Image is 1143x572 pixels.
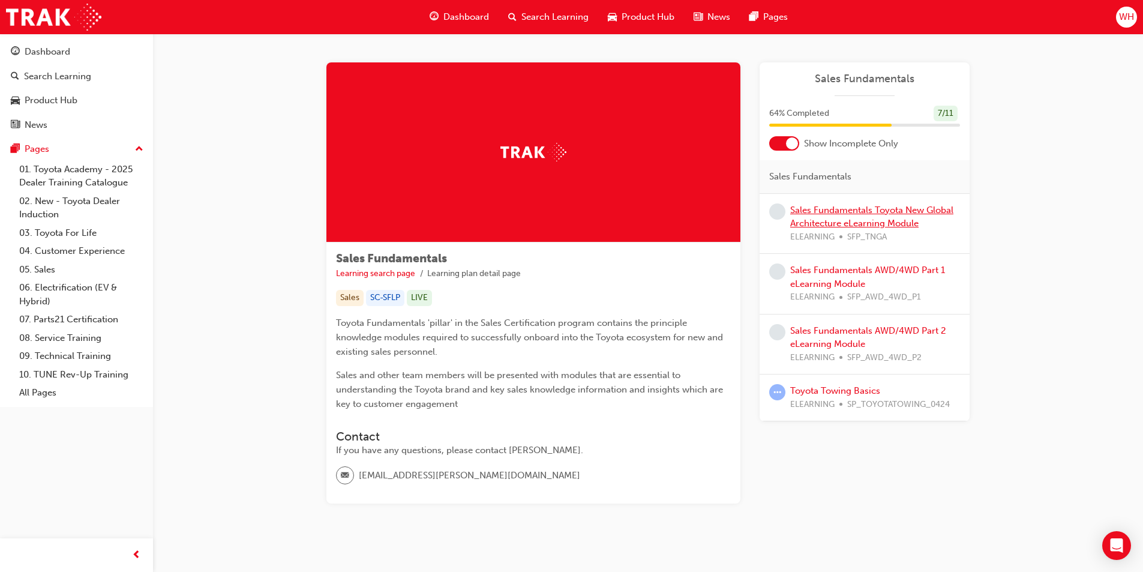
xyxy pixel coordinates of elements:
[804,137,898,151] span: Show Incomplete Only
[508,10,517,25] span: search-icon
[25,118,47,132] div: News
[847,351,922,365] span: SFP_AWD_4WD_P2
[790,385,880,396] a: Toyota Towing Basics
[14,192,148,224] a: 02. New - Toyota Dealer Induction
[5,65,148,88] a: Search Learning
[790,205,953,229] a: Sales Fundamentals Toyota New Global Architecture eLearning Module
[366,290,404,306] div: SC-SFLP
[11,144,20,155] span: pages-icon
[341,468,349,484] span: email-icon
[14,224,148,242] a: 03. Toyota For Life
[790,325,946,350] a: Sales Fundamentals AWD/4WD Part 2 eLearning Module
[420,5,499,29] a: guage-iconDashboard
[790,291,835,304] span: ELEARNING
[769,263,785,280] span: learningRecordVerb_NONE-icon
[14,310,148,329] a: 07. Parts21 Certification
[1119,10,1134,24] span: WH
[11,120,20,131] span: news-icon
[790,265,945,289] a: Sales Fundamentals AWD/4WD Part 1 eLearning Module
[5,114,148,136] a: News
[1116,7,1137,28] button: WH
[14,366,148,384] a: 10. TUNE Rev-Up Training
[336,444,731,457] div: If you have any questions, please contact [PERSON_NAME].
[443,10,489,24] span: Dashboard
[5,38,148,138] button: DashboardSearch LearningProduct HubNews
[769,72,960,86] a: Sales Fundamentals
[11,95,20,106] span: car-icon
[521,10,589,24] span: Search Learning
[763,10,788,24] span: Pages
[769,203,785,220] span: learningRecordVerb_NONE-icon
[11,71,19,82] span: search-icon
[132,548,141,563] span: prev-icon
[622,10,674,24] span: Product Hub
[500,143,566,161] img: Trak
[5,41,148,63] a: Dashboard
[25,94,77,107] div: Product Hub
[749,10,758,25] span: pages-icon
[684,5,740,29] a: news-iconNews
[14,160,148,192] a: 01. Toyota Academy - 2025 Dealer Training Catalogue
[934,106,958,122] div: 7 / 11
[769,170,851,184] span: Sales Fundamentals
[25,45,70,59] div: Dashboard
[14,242,148,260] a: 04. Customer Experience
[24,70,91,83] div: Search Learning
[5,138,148,160] button: Pages
[769,324,785,340] span: learningRecordVerb_NONE-icon
[694,10,703,25] span: news-icon
[359,469,580,483] span: [EMAIL_ADDRESS][PERSON_NAME][DOMAIN_NAME]
[598,5,684,29] a: car-iconProduct Hub
[608,10,617,25] span: car-icon
[407,290,432,306] div: LIVE
[707,10,730,24] span: News
[336,290,364,306] div: Sales
[1102,531,1131,560] div: Open Intercom Messenger
[790,351,835,365] span: ELEARNING
[336,268,415,278] a: Learning search page
[769,107,829,121] span: 64 % Completed
[740,5,797,29] a: pages-iconPages
[14,329,148,348] a: 08. Service Training
[14,278,148,310] a: 06. Electrification (EV & Hybrid)
[135,142,143,157] span: up-icon
[790,230,835,244] span: ELEARNING
[499,5,598,29] a: search-iconSearch Learning
[336,251,447,265] span: Sales Fundamentals
[336,370,725,409] span: Sales and other team members will be presented with modules that are essential to understanding t...
[847,230,887,244] span: SFP_TNGA
[25,142,49,156] div: Pages
[14,260,148,279] a: 05. Sales
[336,430,731,444] h3: Contact
[5,89,148,112] a: Product Hub
[14,347,148,366] a: 09. Technical Training
[336,318,725,357] span: Toyota Fundamentals 'pillar' in the Sales Certification program contains the principle knowledge ...
[427,267,521,281] li: Learning plan detail page
[14,384,148,402] a: All Pages
[790,398,835,412] span: ELEARNING
[847,291,921,304] span: SFP_AWD_4WD_P1
[6,4,101,31] img: Trak
[847,398,950,412] span: SP_TOYOTATOWING_0424
[430,10,439,25] span: guage-icon
[11,47,20,58] span: guage-icon
[769,384,785,400] span: learningRecordVerb_ATTEMPT-icon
